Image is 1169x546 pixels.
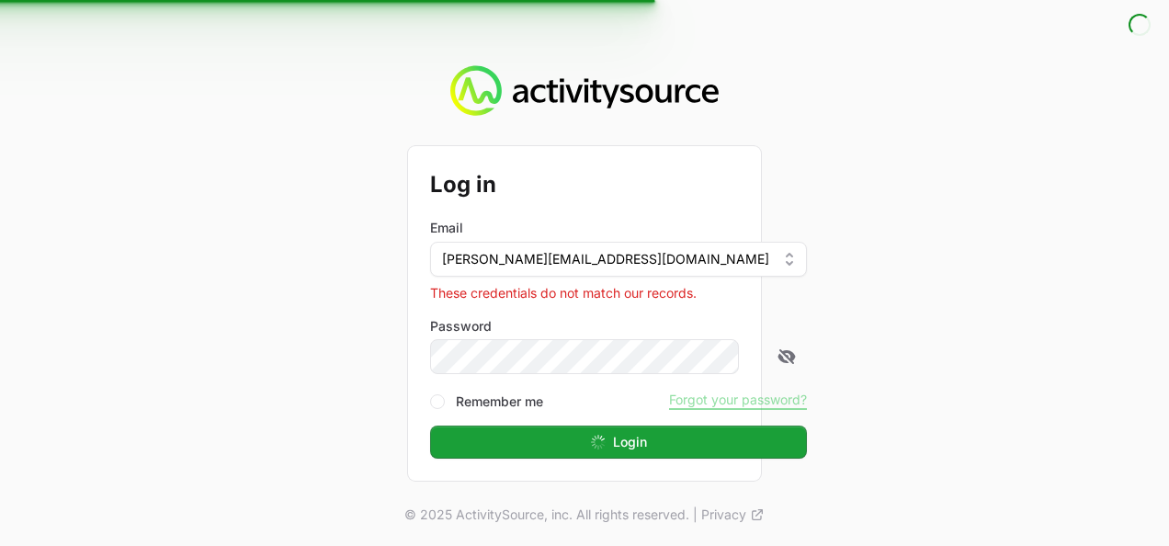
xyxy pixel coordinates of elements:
span: [PERSON_NAME][EMAIL_ADDRESS][DOMAIN_NAME] [442,250,769,268]
button: [PERSON_NAME][EMAIL_ADDRESS][DOMAIN_NAME] [430,242,807,277]
a: Privacy [701,506,765,524]
label: Remember me [456,392,543,411]
label: Password [430,317,807,336]
span: Login [613,431,647,453]
label: Email [430,219,463,237]
p: © 2025 ActivitySource, inc. All rights reserved. [404,506,689,524]
p: These credentials do not match our records. [430,284,807,302]
img: Activity Source [450,65,718,117]
span: | [693,506,698,524]
button: Login [430,426,807,459]
h2: Log in [430,168,807,201]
